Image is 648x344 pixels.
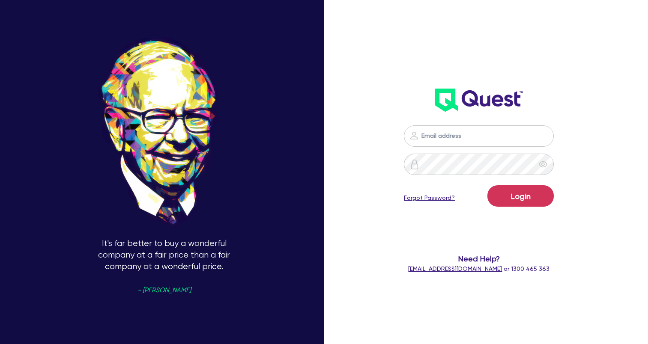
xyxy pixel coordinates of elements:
input: Email address [404,125,554,147]
span: Need Help? [395,253,563,264]
a: Forgot Password? [404,193,455,202]
span: or 1300 465 363 [408,265,549,272]
img: wH2k97JdezQIQAAAABJRU5ErkJggg== [435,89,523,112]
span: eye [539,160,547,169]
img: icon-password [409,130,419,141]
a: [EMAIL_ADDRESS][DOMAIN_NAME] [408,265,502,272]
span: - [PERSON_NAME] [137,287,191,294]
img: icon-password [409,159,420,169]
button: Login [487,185,554,207]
